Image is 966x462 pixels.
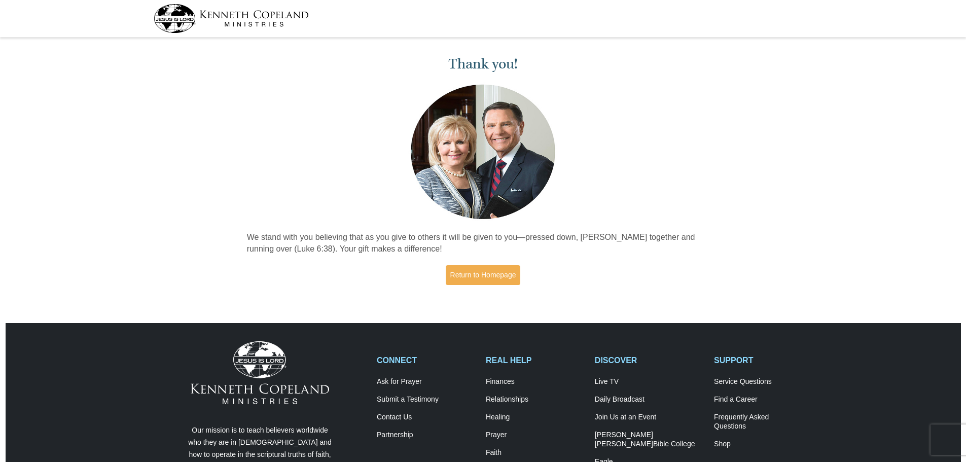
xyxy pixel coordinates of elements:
[247,56,720,73] h1: Thank you!
[595,413,703,422] a: Join Us at an Event
[714,395,812,404] a: Find a Career
[486,356,584,365] h2: REAL HELP
[486,377,584,386] a: Finances
[653,440,695,448] span: Bible College
[486,431,584,440] a: Prayer
[377,356,475,365] h2: CONNECT
[714,413,812,431] a: Frequently AskedQuestions
[191,341,329,404] img: Kenneth Copeland Ministries
[377,395,475,404] a: Submit a Testimony
[714,377,812,386] a: Service Questions
[595,356,703,365] h2: DISCOVER
[154,4,309,33] img: kcm-header-logo.svg
[486,395,584,404] a: Relationships
[377,431,475,440] a: Partnership
[486,413,584,422] a: Healing
[486,448,584,457] a: Faith
[377,377,475,386] a: Ask for Prayer
[595,395,703,404] a: Daily Broadcast
[377,413,475,422] a: Contact Us
[408,82,558,222] img: Kenneth and Gloria
[595,377,703,386] a: Live TV
[595,431,703,449] a: [PERSON_NAME] [PERSON_NAME]Bible College
[247,232,720,255] p: We stand with you believing that as you give to others it will be given to you—pressed down, [PER...
[446,265,521,285] a: Return to Homepage
[714,356,812,365] h2: SUPPORT
[714,440,812,449] a: Shop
